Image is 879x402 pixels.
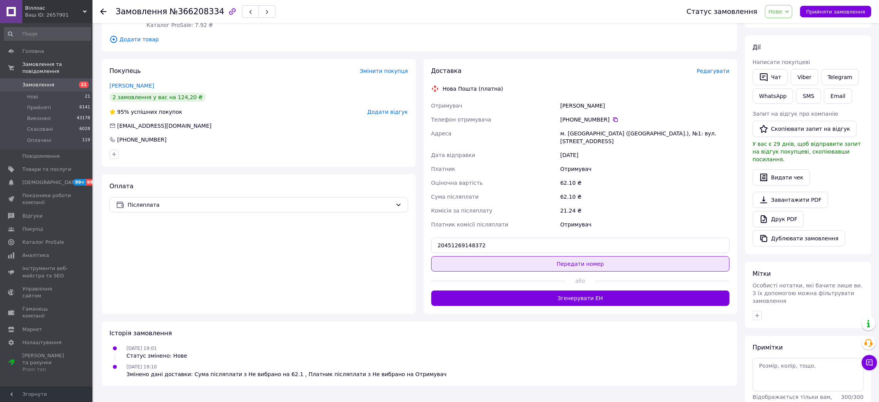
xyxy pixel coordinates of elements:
[22,81,54,88] span: Замовлення
[109,83,154,89] a: [PERSON_NAME]
[753,111,838,117] span: Запит на відгук про компанію
[431,238,730,253] input: Номер експрес-накладної
[431,130,452,137] span: Адреса
[768,8,782,15] span: Нове
[800,6,871,17] button: Прийняти замовлення
[22,166,71,173] span: Товари та послуги
[116,7,167,16] span: Замовлення
[559,148,731,162] div: [DATE]
[559,127,731,148] div: м. [GEOGRAPHIC_DATA] ([GEOGRAPHIC_DATA].), №1: вул. [STREET_ADDRESS]
[126,346,157,351] span: [DATE] 19:01
[4,27,91,41] input: Пошук
[126,370,447,378] div: Змінено дані доставки: Сума післяплати з Не вибрано на 62.1 , Платник післяплати з Не вибрано на ...
[25,12,92,19] div: Ваш ID: 2657901
[753,59,810,65] span: Написати покупцеві
[128,201,392,209] span: Післяплата
[559,190,731,204] div: 62.10 ₴
[753,282,862,304] span: Особисті нотатки, які бачите лише ви. З їх допомогою можна фільтрувати замовлення
[22,252,49,259] span: Аналітика
[109,329,172,337] span: Історія замовлення
[79,126,90,133] span: 6028
[560,116,729,123] div: [PHONE_NUMBER]
[22,48,44,55] span: Головна
[22,285,71,299] span: Управління сайтом
[73,179,86,186] span: 99+
[109,93,206,102] div: 2 замовлення у вас на 124,20 ₴
[85,93,90,100] span: 21
[27,93,38,100] span: Нові
[431,291,730,306] button: Згенерувати ЕН
[116,136,167,144] div: [PHONE_NUMBER]
[22,226,43,233] span: Покупці
[821,69,859,85] a: Telegram
[22,239,64,246] span: Каталог ProSale
[431,256,730,272] button: Передати номер
[431,117,491,123] span: Телефон отримувача
[126,364,157,370] span: [DATE] 19:10
[27,115,51,122] span: Виконані
[431,152,476,158] span: Дата відправки
[441,85,505,93] div: Нова Пошта (платна)
[22,265,71,279] span: Інструменти веб-майстра та SEO
[824,88,852,104] button: Email
[109,35,729,44] span: Додати товар
[431,194,479,200] span: Сума післяплати
[697,68,729,74] span: Редагувати
[27,137,51,144] span: Оплачені
[79,81,89,88] span: 21
[22,213,42,220] span: Відгуки
[559,162,731,176] div: Отримувач
[22,179,79,186] span: [DEMOGRAPHIC_DATA]
[796,88,821,104] button: SMS
[753,192,828,208] a: Завантажити PDF
[753,121,857,137] button: Скопіювати запит на відгук
[22,339,62,346] span: Налаштування
[753,44,761,51] span: Дії
[431,208,492,214] span: Комісія за післяплату
[841,394,864,400] span: 300 / 300
[431,67,462,74] span: Доставка
[82,137,90,144] span: 119
[126,352,187,360] div: Статус змінено: Нове
[109,67,141,74] span: Покупець
[77,115,90,122] span: 43178
[559,204,731,218] div: 21.24 ₴
[753,270,771,277] span: Мітки
[109,108,182,116] div: успішних покупок
[367,109,408,115] span: Додати відгук
[22,366,71,373] div: Prom топ
[27,104,51,111] span: Прийняті
[753,344,783,351] span: Примітки
[117,123,212,129] span: [EMAIL_ADDRESS][DOMAIN_NAME]
[22,326,42,333] span: Маркет
[559,218,731,231] div: Отримувач
[565,277,595,285] span: або
[753,88,793,104] a: WhatsApp
[22,61,92,75] span: Замовлення та повідомлення
[431,221,509,228] span: Платник комісії післяплати
[687,8,758,15] div: Статус замовлення
[27,126,53,133] span: Скасовані
[22,352,71,373] span: [PERSON_NAME] та рахунки
[753,169,810,186] button: Видати чек
[753,211,804,227] a: Друк PDF
[117,109,129,115] span: 95%
[806,9,865,15] span: Прийняти замовлення
[25,5,83,12] span: Віллоас
[431,103,462,109] span: Отримувач
[79,104,90,111] span: 6141
[753,141,861,162] span: У вас є 29 днів, щоб відправити запит на відгук покупцеві, скопіювавши посилання.
[22,192,71,206] span: Показники роботи компанії
[431,180,483,186] span: Оціночна вартість
[559,176,731,190] div: 62.10 ₴
[86,179,99,186] span: 99+
[862,355,877,370] button: Чат з покупцем
[753,230,845,247] button: Дублювати замовлення
[170,7,224,16] span: №366208334
[22,306,71,319] span: Гаманець компанії
[791,69,818,85] a: Viber
[360,68,408,74] span: Змінити покупця
[22,153,60,160] span: Повідомлення
[100,8,106,15] div: Повернутися назад
[431,166,455,172] span: Платник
